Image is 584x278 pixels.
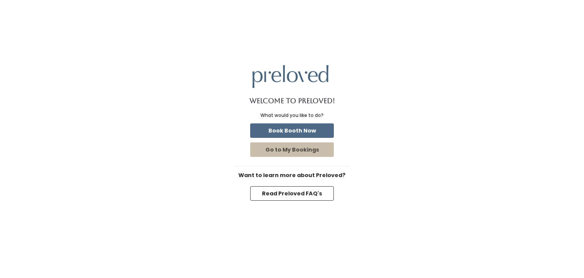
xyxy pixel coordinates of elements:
[250,142,334,157] button: Go to My Bookings
[250,186,334,201] button: Read Preloved FAQ's
[260,112,324,119] div: What would you like to do?
[249,97,335,105] h1: Welcome to Preloved!
[250,123,334,138] button: Book Booth Now
[249,141,335,158] a: Go to My Bookings
[235,173,349,179] h6: Want to learn more about Preloved?
[252,65,328,88] img: preloved logo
